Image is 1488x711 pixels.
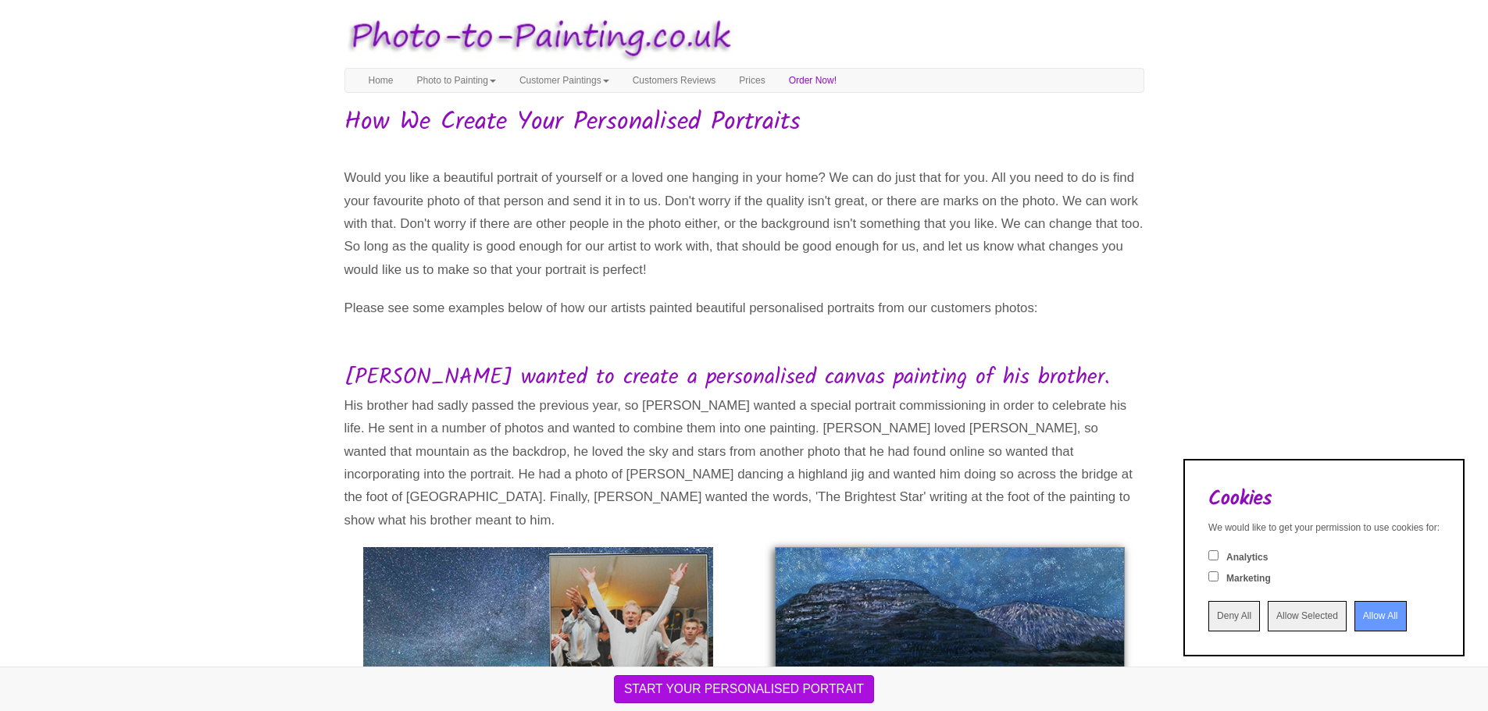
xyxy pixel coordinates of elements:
[1208,521,1440,535] div: We would like to get your permission to use cookies for:
[614,675,874,703] button: START YOUR PERSONALISED PORTRAIT
[621,69,728,92] a: Customers Reviews
[777,69,848,92] a: Order Now!
[337,8,737,68] img: Photo to Painting
[1226,551,1268,564] label: Analytics
[344,166,1144,281] p: Would you like a beautiful portrait of yourself or a loved one hanging in your home? We can do ju...
[1226,572,1271,585] label: Marketing
[344,366,1144,390] h2: [PERSON_NAME] wanted to create a personalised canvas painting of his brother.
[344,297,1144,319] p: Please see some examples below of how our artists painted beautiful personalised portraits from o...
[344,394,1144,531] p: His brother had sadly passed the previous year, so [PERSON_NAME] wanted a special portrait commis...
[1208,601,1260,631] input: Deny All
[727,69,776,92] a: Prices
[1354,601,1407,631] input: Allow All
[1208,488,1440,510] h2: Cookies
[405,69,508,92] a: Photo to Painting
[508,69,621,92] a: Customer Paintings
[1268,601,1347,631] input: Allow Selected
[344,108,1144,136] h1: How We Create Your Personalised Portraits
[357,69,405,92] a: Home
